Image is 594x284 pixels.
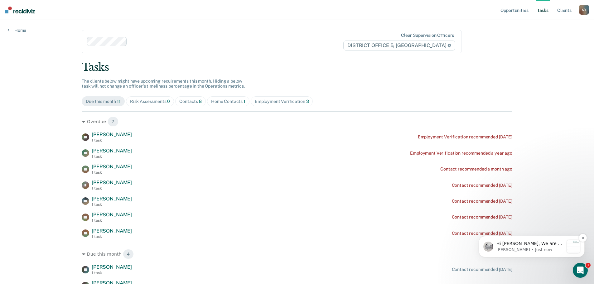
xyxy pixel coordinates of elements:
[167,99,170,104] span: 0
[9,39,115,60] div: message notification from Kim, Just now. Hi Ynez, We are so excited to announce a brand new featu...
[244,99,245,104] span: 1
[92,264,132,270] span: [PERSON_NAME]
[92,202,132,207] div: 1 task
[211,99,245,104] div: Home Contacts
[92,132,132,137] span: [PERSON_NAME]
[452,267,512,272] div: Contact recommended [DATE]
[82,61,512,74] div: Tasks
[586,263,591,268] span: 1
[82,249,512,259] div: Due this month 4
[440,166,512,172] div: Contact recommended a month ago
[92,180,132,185] span: [PERSON_NAME]
[27,44,94,50] p: Hi [PERSON_NAME], We are so excited to announce a brand new feature: AI case note search! 📣 Findi...
[199,99,202,104] span: 8
[452,183,512,188] div: Contact recommended [DATE]
[92,154,132,159] div: 1 task
[82,117,512,127] div: Overdue 7
[579,5,589,15] button: SY
[579,5,589,15] div: S Y
[255,99,309,104] div: Employment Verification
[410,151,512,156] div: Employment Verification recommended a year ago
[469,197,594,267] iframe: Intercom notifications message
[452,214,512,220] div: Contact recommended [DATE]
[92,148,132,154] span: [PERSON_NAME]
[92,186,132,190] div: 1 task
[573,263,588,278] iframe: Intercom live chat
[306,99,309,104] span: 3
[92,196,132,202] span: [PERSON_NAME]
[86,99,121,104] div: Due this month
[343,41,455,51] span: DISTRICT OFFICE 5, [GEOGRAPHIC_DATA]
[92,234,132,239] div: 1 task
[92,271,132,275] div: 1 task
[82,79,245,89] span: The clients below might have upcoming requirements this month. Hiding a below task will not chang...
[108,117,118,127] span: 7
[117,99,121,104] span: 11
[452,199,512,204] div: Contact recommended [DATE]
[109,37,118,45] button: Dismiss notification
[92,170,132,175] div: 1 task
[92,164,132,170] span: [PERSON_NAME]
[27,50,94,56] p: Message from Kim, sent Just now
[452,231,512,236] div: Contact recommended [DATE]
[7,27,26,33] a: Home
[418,134,512,140] div: Employment Verification recommended [DATE]
[92,228,132,234] span: [PERSON_NAME]
[14,45,24,55] img: Profile image for Kim
[92,138,132,142] div: 1 task
[130,99,170,104] div: Risk Assessments
[5,7,35,13] img: Recidiviz
[401,33,454,38] div: Clear supervision officers
[179,99,202,104] div: Contacts
[92,212,132,218] span: [PERSON_NAME]
[92,218,132,223] div: 1 task
[123,249,134,259] span: 4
